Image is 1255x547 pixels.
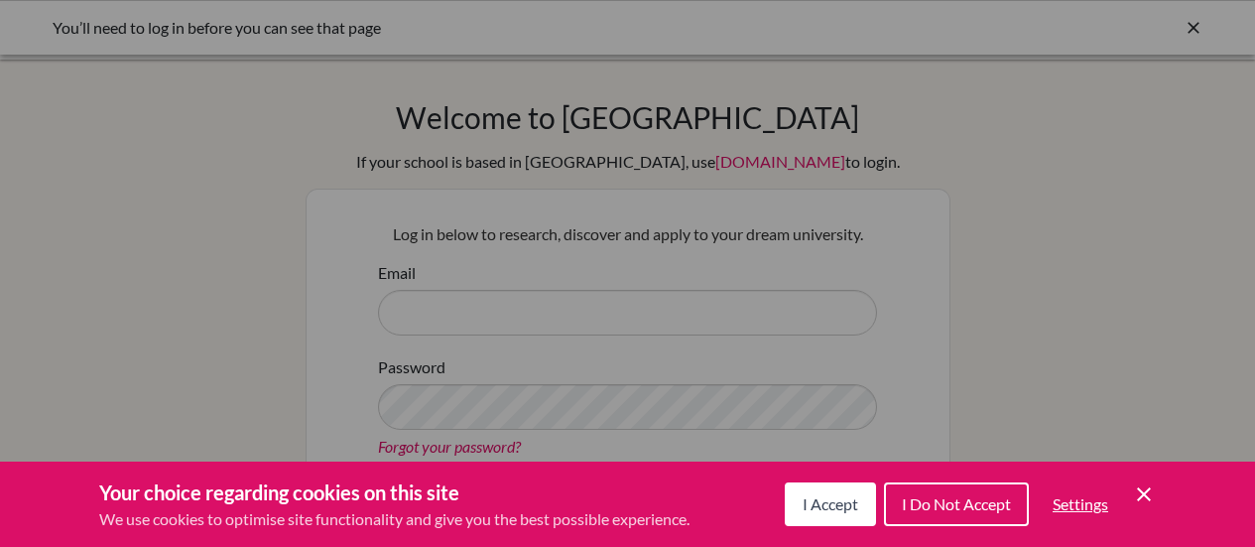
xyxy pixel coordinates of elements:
[1132,482,1156,506] button: Save and close
[1053,494,1108,513] span: Settings
[99,507,690,531] p: We use cookies to optimise site functionality and give you the best possible experience.
[1037,484,1124,524] button: Settings
[99,478,690,507] h3: Your choice regarding cookies on this site
[902,494,1011,513] span: I Do Not Accept
[884,482,1029,526] button: I Do Not Accept
[803,494,858,513] span: I Accept
[785,482,876,526] button: I Accept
